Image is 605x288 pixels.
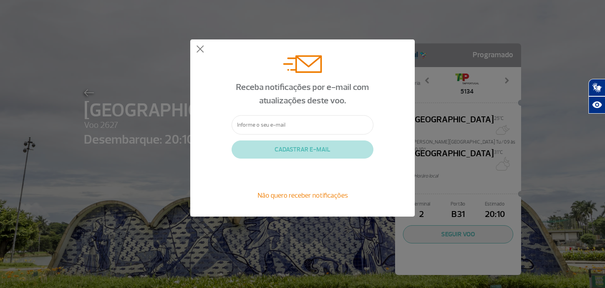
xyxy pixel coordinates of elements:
[588,96,605,114] button: Abrir recursos assistivos.
[232,140,373,159] button: CADASTRAR E-MAIL
[236,82,369,106] span: Receba notificações por e-mail com atualizações deste voo.
[588,79,605,114] div: Plugin de acessibilidade da Hand Talk.
[258,191,348,200] span: Não quero receber notificações
[588,79,605,96] button: Abrir tradutor de língua de sinais.
[232,115,373,135] input: Informe o seu e-mail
